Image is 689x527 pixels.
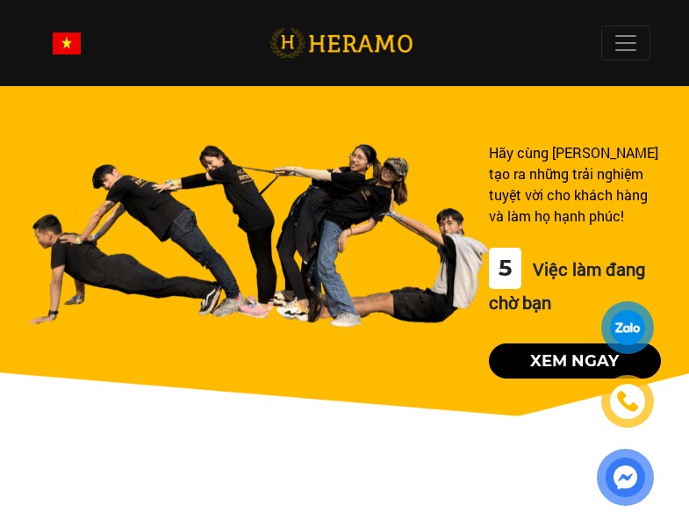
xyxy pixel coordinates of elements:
img: banner [28,142,489,328]
div: Hãy cùng [PERSON_NAME] tạo ra những trải nghiệm tuyệt vời cho khách hàng và làm họ hạnh phúc! [489,142,661,227]
button: Xem ngay [489,343,661,379]
span: Việc làm đang chờ bạn [489,257,645,314]
img: vn-flag.png [53,32,81,54]
div: 5 [489,248,521,289]
img: logo [269,25,413,61]
img: phone-icon [618,392,638,411]
a: phone-icon [604,378,651,425]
